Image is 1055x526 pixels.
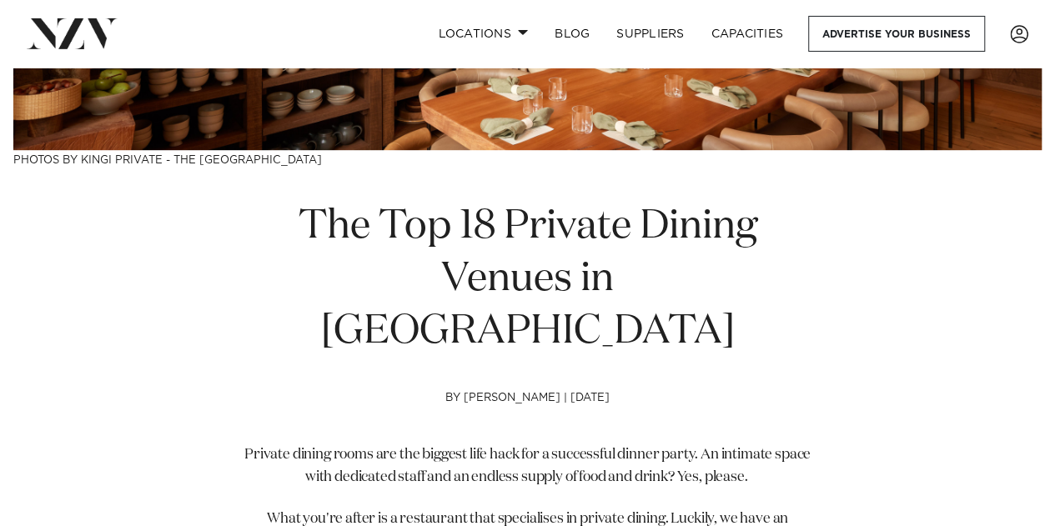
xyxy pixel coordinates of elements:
[243,444,813,488] p: Private dining rooms are the biggest life hack for a successful dinner party. An intimate space w...
[243,392,813,445] h4: by [PERSON_NAME] | [DATE]
[27,18,118,48] img: nzv-logo.png
[243,201,813,358] h1: The Top 18 Private Dining Venues in [GEOGRAPHIC_DATA]
[698,16,797,52] a: Capacities
[425,16,541,52] a: Locations
[13,150,1042,168] h3: Photos by kingi Private - The [GEOGRAPHIC_DATA]
[808,16,985,52] a: Advertise your business
[603,16,697,52] a: SUPPLIERS
[541,16,603,52] a: BLOG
